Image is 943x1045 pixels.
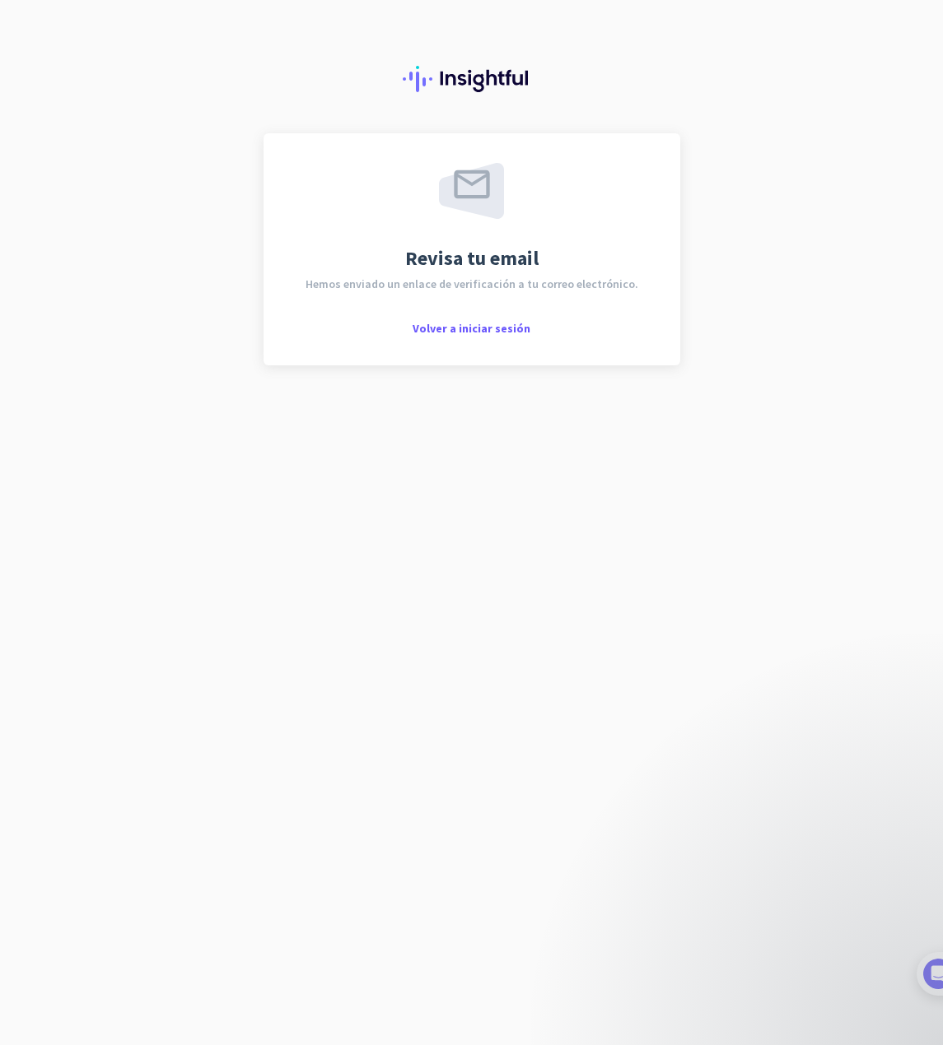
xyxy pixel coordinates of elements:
[405,248,539,268] span: Revisa tu email
[605,905,935,1037] iframe: Intercom notifications mensaje
[306,278,638,290] span: Hemos enviado un enlace de verificación a tu correo electrónico.
[413,321,530,336] span: Volver a iniciar sesión
[439,163,504,219] img: email-sent
[403,66,541,92] img: Insightful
